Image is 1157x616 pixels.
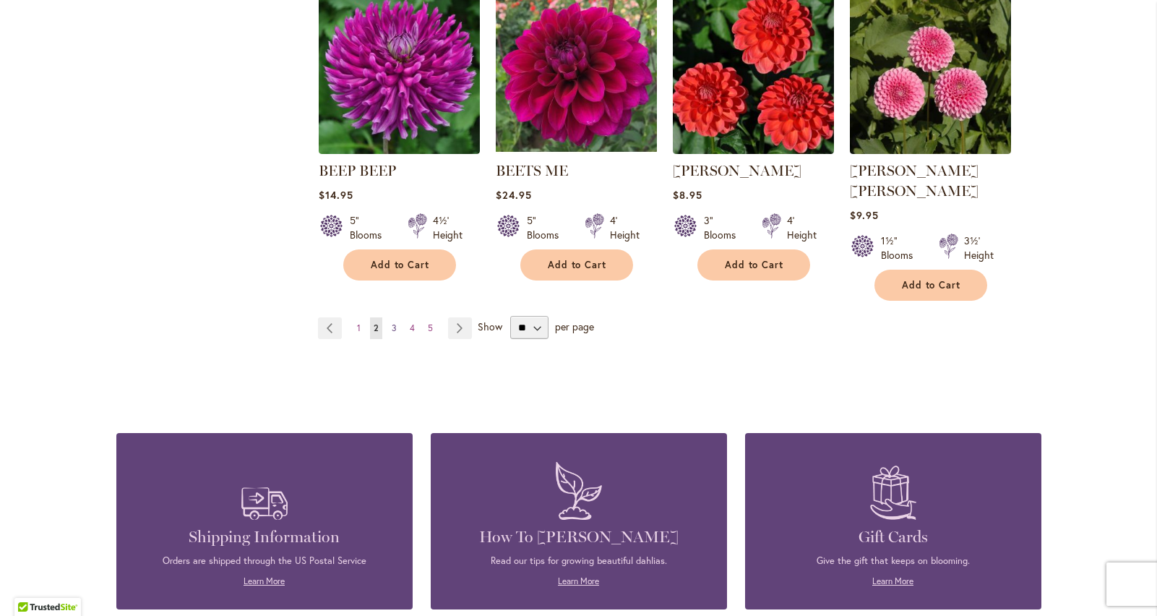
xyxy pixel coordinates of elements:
div: 4' Height [787,213,817,242]
a: BEETS ME [496,162,568,179]
a: Learn More [558,576,599,586]
iframe: Launch Accessibility Center [11,565,51,605]
span: $8.95 [673,188,702,202]
p: Read our tips for growing beautiful dahlias. [452,555,705,568]
a: 1 [353,317,364,339]
span: 3 [392,322,397,333]
span: 1 [357,322,361,333]
h4: Gift Cards [767,527,1020,547]
div: 1½" Blooms [881,234,921,262]
div: 5" Blooms [350,213,390,242]
div: 3½' Height [964,234,994,262]
span: Add to Cart [902,279,961,291]
span: $9.95 [850,208,879,222]
span: Show [478,320,502,333]
span: $14.95 [319,188,353,202]
button: Add to Cart [697,249,810,281]
span: per page [555,320,594,333]
a: BENJAMIN MATTHEW [673,143,834,157]
a: Learn More [872,576,913,586]
h4: How To [PERSON_NAME] [452,527,705,547]
a: BEEP BEEP [319,162,396,179]
a: BEEP BEEP [319,143,480,157]
div: 5" Blooms [527,213,567,242]
span: Add to Cart [548,259,607,271]
div: 4½' Height [433,213,463,242]
a: 5 [424,317,436,339]
span: 2 [374,322,379,333]
div: 4' Height [610,213,640,242]
span: 4 [410,322,415,333]
span: 5 [428,322,433,333]
span: $24.95 [496,188,532,202]
span: Add to Cart [725,259,784,271]
a: 4 [406,317,418,339]
div: 3" Blooms [704,213,744,242]
p: Orders are shipped through the US Postal Service [138,555,391,568]
button: Add to Cart [874,270,987,301]
a: BEETS ME [496,143,657,157]
a: 3 [388,317,400,339]
span: Add to Cart [371,259,430,271]
button: Add to Cart [343,249,456,281]
p: Give the gift that keeps on blooming. [767,555,1020,568]
a: [PERSON_NAME] [PERSON_NAME] [850,162,978,200]
a: Learn More [244,576,285,586]
button: Add to Cart [520,249,633,281]
a: [PERSON_NAME] [673,162,801,179]
a: BETTY ANNE [850,143,1011,157]
h4: Shipping Information [138,527,391,547]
